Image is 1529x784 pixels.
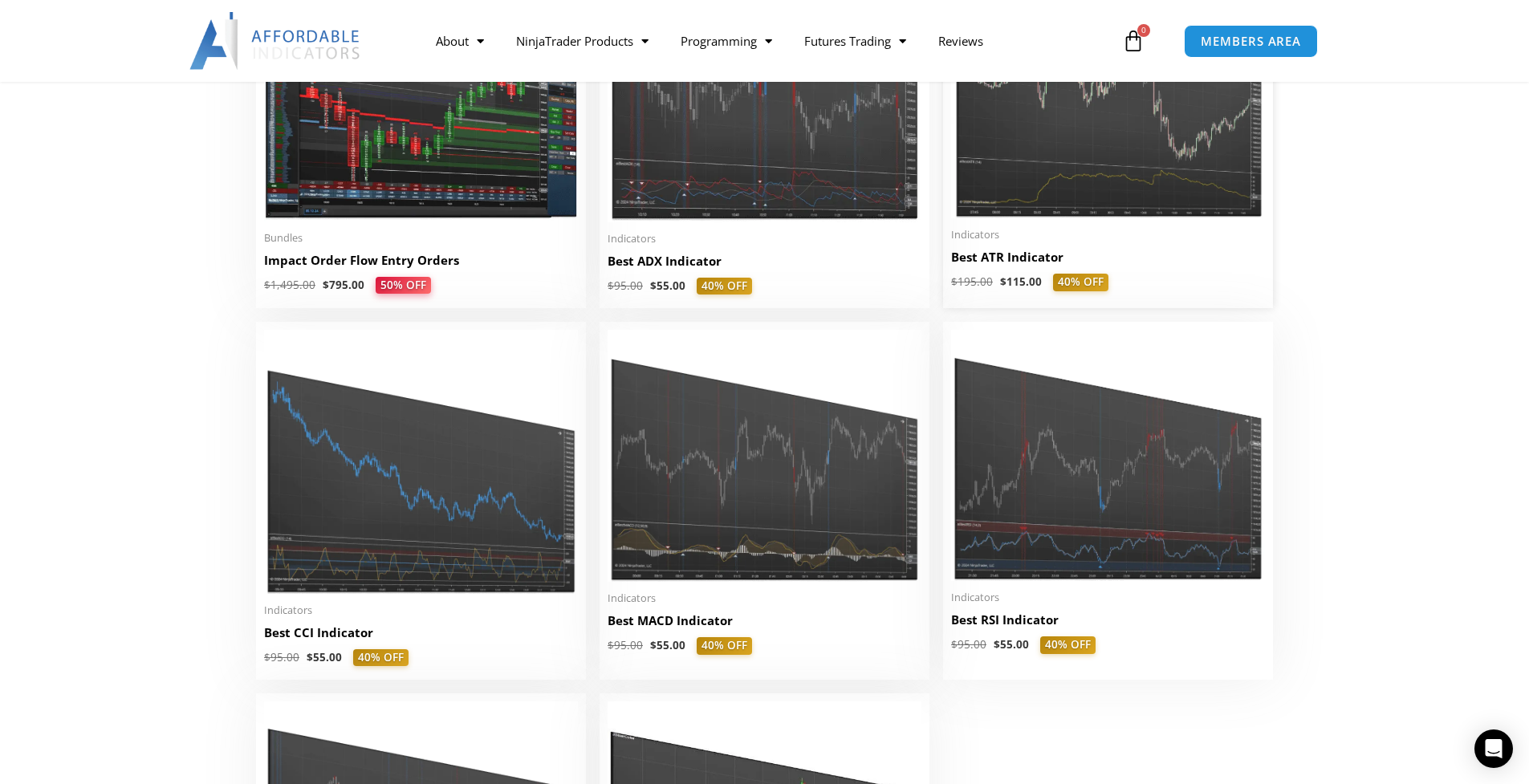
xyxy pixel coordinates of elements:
[994,637,1029,652] bdi: 55.00
[608,253,921,270] h2: Best ADX Indicator
[1201,35,1301,47] span: MEMBERS AREA
[650,278,657,293] span: $
[376,277,431,295] span: 50% OFF
[264,252,578,269] h2: Impact Order Flow Entry Orders
[951,611,1265,636] a: Best RSI Indicator
[608,232,921,246] span: Indicators
[951,274,958,289] span: $
[1053,274,1108,291] span: 40% OFF
[608,278,643,293] bdi: 95.00
[608,278,614,293] span: $
[650,638,657,652] span: $
[650,638,685,652] bdi: 55.00
[264,330,578,594] img: Best CCI Indicator
[323,278,364,292] bdi: 795.00
[608,591,921,605] span: Indicators
[1040,636,1096,654] span: 40% OFF
[1474,729,1513,768] div: Open Intercom Messenger
[353,649,409,667] span: 40% OFF
[608,638,643,652] bdi: 95.00
[697,637,752,655] span: 40% OFF
[951,330,1265,581] img: Best RSI Indicator
[951,591,1265,604] span: Indicators
[788,22,922,59] a: Futures Trading
[1000,274,1006,289] span: $
[264,252,578,277] a: Impact Order Flow Entry Orders
[264,650,270,664] span: $
[608,330,921,582] img: Best MACD Indicator
[994,637,1000,652] span: $
[264,603,578,617] span: Indicators
[951,637,986,652] bdi: 95.00
[697,278,752,295] span: 40% OFF
[323,278,329,292] span: $
[264,650,299,664] bdi: 95.00
[951,637,958,652] span: $
[951,249,1265,266] h2: Best ATR Indicator
[264,278,270,292] span: $
[608,253,921,278] a: Best ADX Indicator
[922,22,999,59] a: Reviews
[1098,18,1169,64] a: 0
[307,650,313,664] span: $
[608,612,921,629] h2: Best MACD Indicator
[264,624,578,641] h2: Best CCI Indicator
[500,22,665,59] a: NinjaTrader Products
[264,278,315,292] bdi: 1,495.00
[608,638,614,652] span: $
[951,249,1265,274] a: Best ATR Indicator
[420,22,1118,59] nav: Menu
[951,274,993,289] bdi: 195.00
[650,278,685,293] bdi: 55.00
[665,22,788,59] a: Programming
[189,12,362,70] img: LogoAI | Affordable Indicators – NinjaTrader
[1184,25,1318,58] a: MEMBERS AREA
[264,231,578,245] span: Bundles
[1000,274,1042,289] bdi: 115.00
[307,650,342,664] bdi: 55.00
[608,612,921,637] a: Best MACD Indicator
[420,22,500,59] a: About
[1137,24,1150,37] span: 0
[951,611,1265,628] h2: Best RSI Indicator
[264,624,578,649] a: Best CCI Indicator
[951,228,1265,242] span: Indicators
